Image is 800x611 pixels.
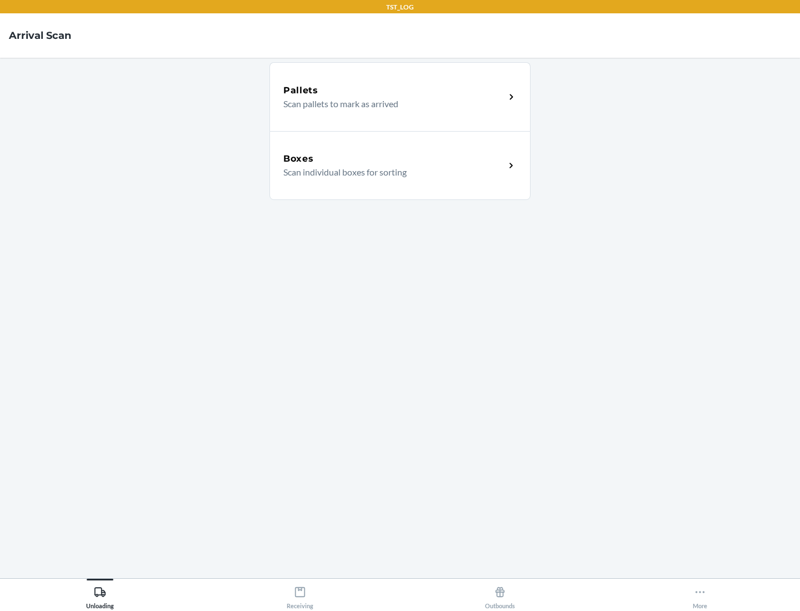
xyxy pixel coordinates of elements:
div: Outbounds [485,582,515,609]
p: Scan individual boxes for sorting [283,166,496,179]
div: Receiving [287,582,313,609]
h5: Pallets [283,84,318,97]
button: More [600,579,800,609]
a: PalletsScan pallets to mark as arrived [269,62,531,131]
p: Scan pallets to mark as arrived [283,97,496,111]
p: TST_LOG [386,2,414,12]
h4: Arrival Scan [9,28,71,43]
h5: Boxes [283,152,314,166]
div: More [693,582,707,609]
button: Outbounds [400,579,600,609]
button: Receiving [200,579,400,609]
div: Unloading [86,582,114,609]
a: BoxesScan individual boxes for sorting [269,131,531,200]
